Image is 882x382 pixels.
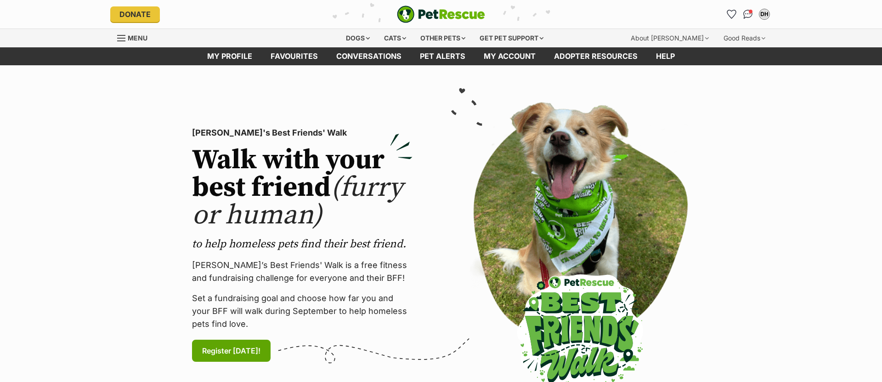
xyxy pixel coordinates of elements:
div: About [PERSON_NAME] [624,29,715,47]
a: Donate [110,6,160,22]
a: My profile [198,47,261,65]
a: Favourites [261,47,327,65]
a: Adopter resources [545,47,647,65]
p: to help homeless pets find their best friend. [192,237,413,251]
div: Dogs [339,29,376,47]
a: Help [647,47,684,65]
span: (furry or human) [192,171,403,233]
a: PetRescue [397,6,485,23]
span: Register [DATE]! [202,345,260,356]
a: Conversations [741,7,755,22]
p: Set a fundraising goal and choose how far you and your BFF will walk during September to help hom... [192,292,413,331]
button: My account [757,7,772,22]
a: My account [475,47,545,65]
ul: Account quick links [724,7,772,22]
span: Menu [128,34,147,42]
div: Get pet support [473,29,550,47]
img: chat-41dd97257d64d25036548639549fe6c8038ab92f7586957e7f3b1b290dea8141.svg [743,10,753,19]
div: Good Reads [717,29,772,47]
img: logo-e224e6f780fb5917bec1dbf3a21bbac754714ae5b6737aabdf751b685950b380.svg [397,6,485,23]
p: [PERSON_NAME]'s Best Friends' Walk [192,126,413,139]
div: DH [760,10,769,19]
p: [PERSON_NAME]’s Best Friends' Walk is a free fitness and fundraising challenge for everyone and t... [192,259,413,285]
h2: Walk with your best friend [192,147,413,229]
a: Favourites [724,7,739,22]
a: Register [DATE]! [192,340,271,362]
a: conversations [327,47,411,65]
div: Cats [378,29,413,47]
a: Menu [117,29,154,46]
a: Pet alerts [411,47,475,65]
div: Other pets [414,29,472,47]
